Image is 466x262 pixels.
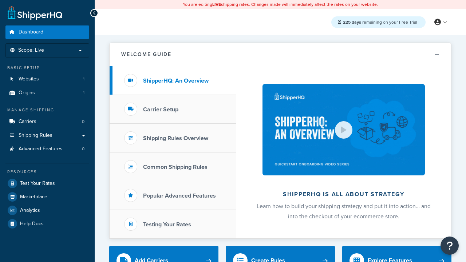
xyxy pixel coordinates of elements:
[5,142,89,156] li: Advanced Features
[19,90,35,96] span: Origins
[110,43,451,66] button: Welcome Guide
[5,169,89,175] div: Resources
[18,47,44,53] span: Scope: Live
[5,107,89,113] div: Manage Shipping
[82,119,84,125] span: 0
[20,180,55,187] span: Test Your Rates
[143,78,209,84] h3: ShipperHQ: An Overview
[262,84,425,175] img: ShipperHQ is all about strategy
[143,135,208,142] h3: Shipping Rules Overview
[5,142,89,156] a: Advanced Features0
[121,52,171,57] h2: Welcome Guide
[5,217,89,230] a: Help Docs
[5,177,89,190] a: Test Your Rates
[19,76,39,82] span: Websites
[343,19,361,25] strong: 225 days
[5,72,89,86] a: Websites1
[5,129,89,142] a: Shipping Rules
[83,90,84,96] span: 1
[5,204,89,217] a: Analytics
[5,190,89,203] a: Marketplace
[19,132,52,139] span: Shipping Rules
[82,146,84,152] span: 0
[257,202,431,221] span: Learn how to build your shipping strategy and put it into action… and into the checkout of your e...
[19,119,36,125] span: Carriers
[5,115,89,128] a: Carriers0
[343,19,417,25] span: remaining on your Free Trial
[5,86,89,100] li: Origins
[83,76,84,82] span: 1
[19,29,43,35] span: Dashboard
[256,191,432,198] h2: ShipperHQ is all about strategy
[5,65,89,71] div: Basic Setup
[20,221,44,227] span: Help Docs
[20,194,47,200] span: Marketplace
[5,25,89,39] a: Dashboard
[143,192,216,199] h3: Popular Advanced Features
[441,237,459,255] button: Open Resource Center
[5,72,89,86] li: Websites
[20,207,40,214] span: Analytics
[19,146,63,152] span: Advanced Features
[143,164,208,170] h3: Common Shipping Rules
[212,1,221,8] b: LIVE
[143,106,178,113] h3: Carrier Setup
[5,115,89,128] li: Carriers
[5,86,89,100] a: Origins1
[143,221,191,228] h3: Testing Your Rates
